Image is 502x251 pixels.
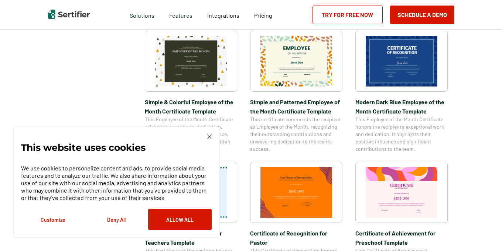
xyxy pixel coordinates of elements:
[21,144,146,151] p: This website uses cookies
[130,10,154,19] span: Solutions
[145,97,237,116] span: Simple & Colorful Employee of the Month Certificate Template
[85,209,148,230] button: Deny All
[366,36,437,87] img: Modern Dark Blue Employee of the Month Certificate Template
[355,228,448,247] span: Certificate of Achievement for Preschool Template
[250,228,342,247] span: Certificate of Recognition for Pastor
[169,10,192,19] span: Features
[355,31,448,153] a: Modern Dark Blue Employee of the Month Certificate TemplateModern Dark Blue Employee of the Month...
[48,10,90,19] img: Sertifier | Digital Credentialing Platform
[254,12,272,19] span: Pricing
[355,116,448,153] span: This Employee of the Month Certificate honors the recipient’s exceptional work and dedication. It...
[366,167,437,218] img: Certificate of Achievement for Preschool Template
[145,116,237,153] span: This Employee of the Month Certificate celebrates exceptional dedication, highlighting the recipi...
[207,12,239,19] span: Integrations
[207,135,212,139] img: Cookie Popup Close
[254,10,272,19] a: Pricing
[260,167,332,218] img: Certificate of Recognition for Pastor
[250,31,342,153] a: Simple and Patterned Employee of the Month Certificate TemplateSimple and Patterned Employee of t...
[250,97,342,116] span: Simple and Patterned Employee of the Month Certificate Template
[148,209,212,230] button: Allow All
[155,36,227,87] img: Simple & Colorful Employee of the Month Certificate Template
[21,164,212,201] p: We use cookies to personalize content and ads, to provide social media features and to analyze ou...
[207,10,239,19] a: Integrations
[313,6,383,24] a: Try for Free Now
[390,6,454,24] button: Schedule a Demo
[260,36,332,87] img: Simple and Patterned Employee of the Month Certificate Template
[250,116,342,153] span: This certificate commends the recipient as Employee of the Month, recognizing their outstanding c...
[145,31,237,153] a: Simple & Colorful Employee of the Month Certificate TemplateSimple & Colorful Employee of the Mon...
[21,209,85,230] button: Customize
[355,97,448,116] span: Modern Dark Blue Employee of the Month Certificate Template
